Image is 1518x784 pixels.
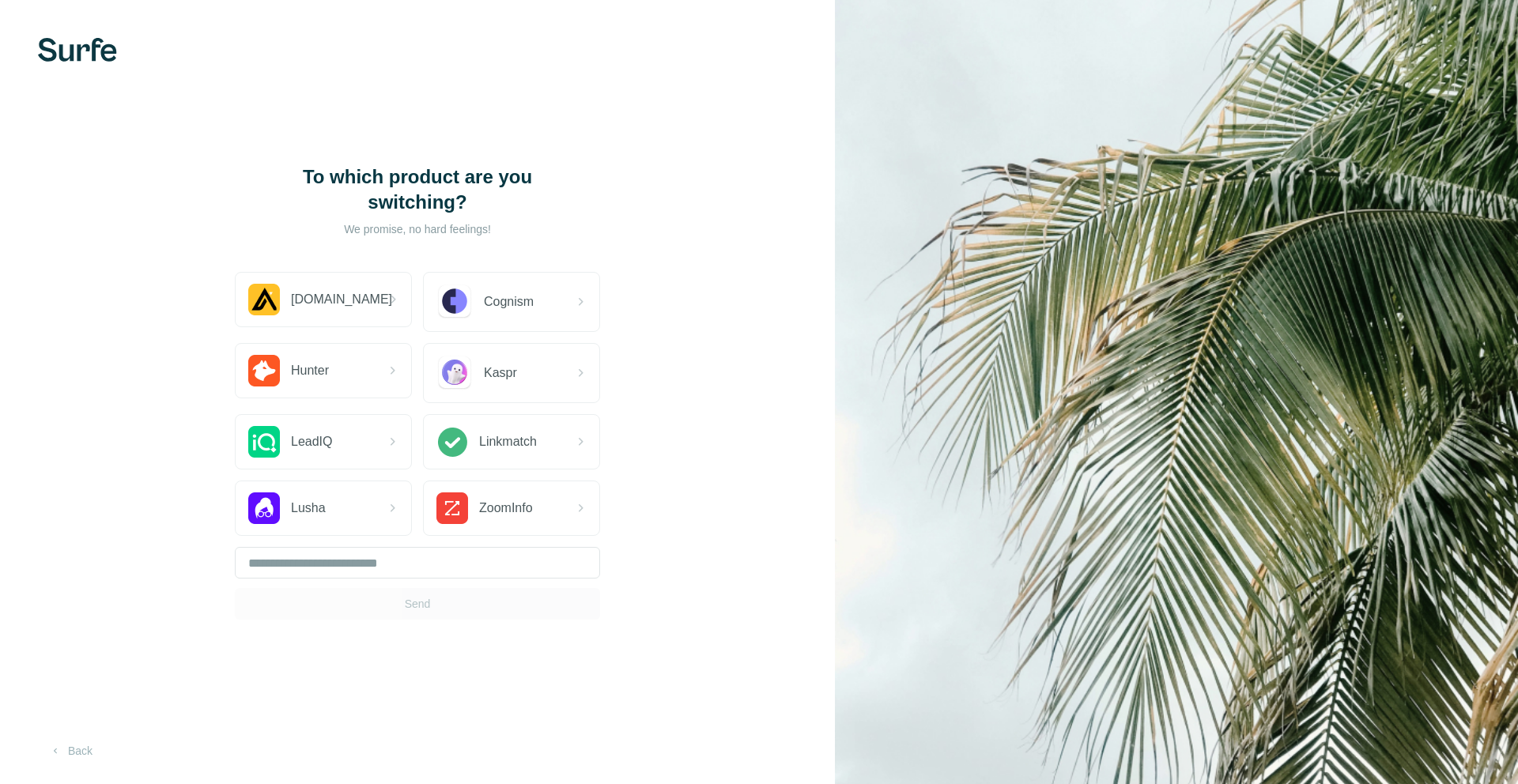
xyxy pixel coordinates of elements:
span: [DOMAIN_NAME] [291,290,392,309]
button: Back [38,737,104,765]
span: Lusha [291,499,326,518]
img: ZoomInfo Logo [436,492,468,524]
img: Kaspr Logo [436,355,473,391]
span: LeadIQ [291,432,332,451]
img: Linkmatch Logo [436,426,468,458]
img: LeadIQ Logo [248,426,280,458]
img: Hunter.io Logo [248,355,280,386]
span: Linkmatch [479,432,537,451]
span: Hunter [291,361,329,380]
span: ZoomInfo [479,499,533,518]
h1: To which product are you switching? [259,164,576,215]
img: Apollo.io Logo [248,284,280,315]
span: Cognism [484,292,534,311]
img: Lusha Logo [248,492,280,524]
img: Surfe's logo [38,38,117,62]
img: Cognism Logo [436,284,473,320]
p: We promise, no hard feelings! [259,221,576,237]
span: Kaspr [484,364,517,383]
